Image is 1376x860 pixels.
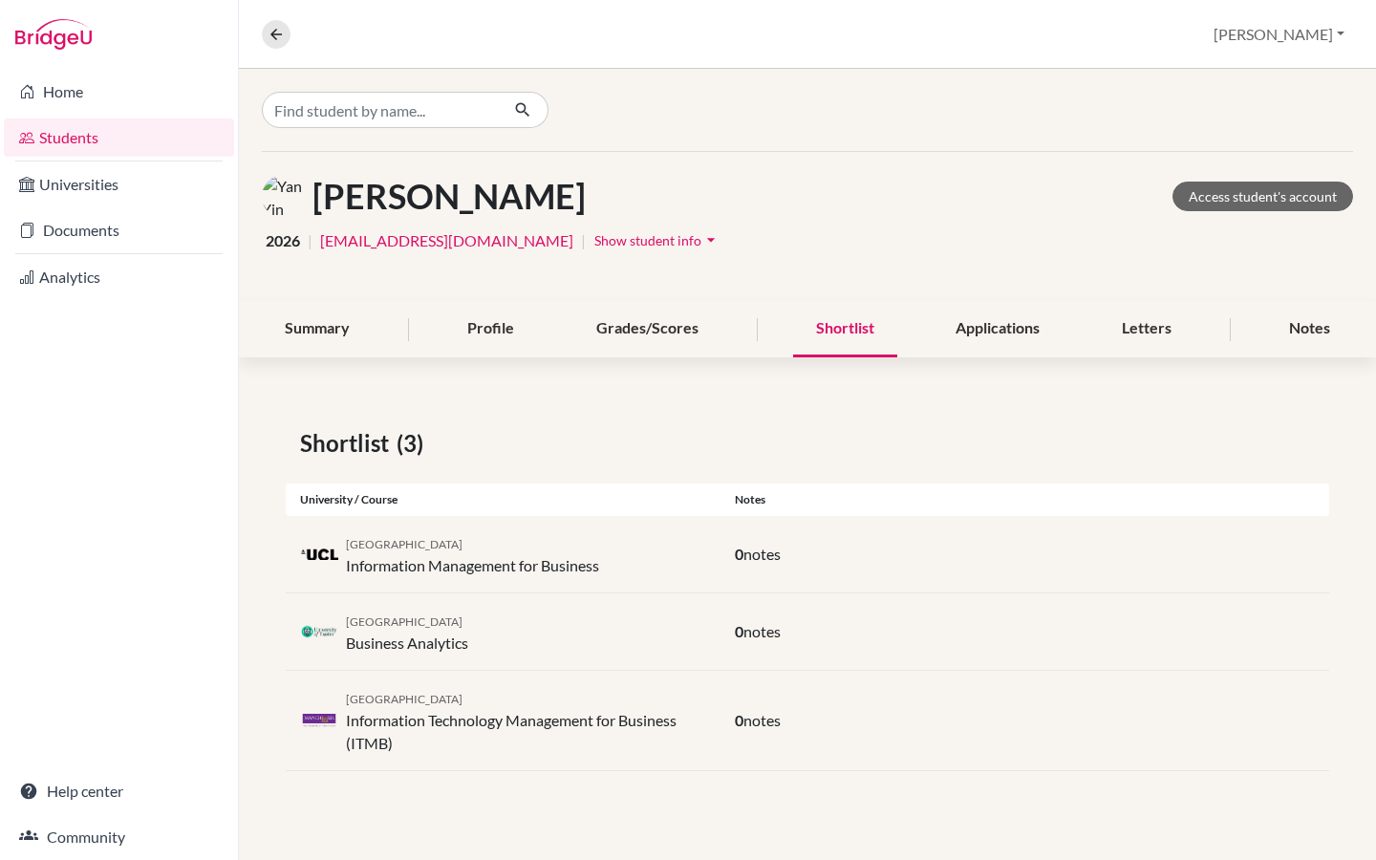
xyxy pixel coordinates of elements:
span: Shortlist [300,426,397,461]
div: Information Technology Management for Business (ITMB) [346,686,706,755]
div: Summary [262,301,373,357]
span: (3) [397,426,431,461]
span: 0 [735,622,743,640]
div: Applications [933,301,1063,357]
h1: [PERSON_NAME] [312,176,586,217]
span: [GEOGRAPHIC_DATA] [346,614,462,629]
span: Show student info [594,232,701,248]
div: Grades/Scores [573,301,721,357]
span: notes [743,711,781,729]
a: Analytics [4,258,234,296]
input: Find student by name... [262,92,499,128]
span: [GEOGRAPHIC_DATA] [346,537,462,551]
a: Help center [4,772,234,810]
button: Show student infoarrow_drop_down [593,226,721,255]
a: Community [4,818,234,856]
a: Students [4,118,234,157]
img: gb_u80_k_0s28jx.png [300,548,338,559]
a: Documents [4,211,234,249]
a: Home [4,73,234,111]
span: notes [743,545,781,563]
div: Information Management for Business [346,531,599,577]
img: gb_m20_yqkc7cih.png [300,714,338,728]
img: Yan Yin Kwok's avatar [262,175,305,218]
div: Letters [1099,301,1194,357]
span: notes [743,622,781,640]
span: 0 [735,711,743,729]
span: | [581,229,586,252]
div: Shortlist [793,301,897,357]
span: | [308,229,312,252]
a: Universities [4,165,234,204]
img: Bridge-U [15,19,92,50]
div: University / Course [286,491,720,508]
span: [GEOGRAPHIC_DATA] [346,692,462,706]
span: 2026 [266,229,300,252]
img: gb_e84_g00kct56.png [300,619,338,644]
a: [EMAIL_ADDRESS][DOMAIN_NAME] [320,229,573,252]
div: Notes [720,491,1329,508]
div: Notes [1266,301,1353,357]
i: arrow_drop_down [701,230,720,249]
span: 0 [735,545,743,563]
button: [PERSON_NAME] [1205,16,1353,53]
div: Business Analytics [346,609,468,655]
a: Access student's account [1172,182,1353,211]
div: Profile [444,301,537,357]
